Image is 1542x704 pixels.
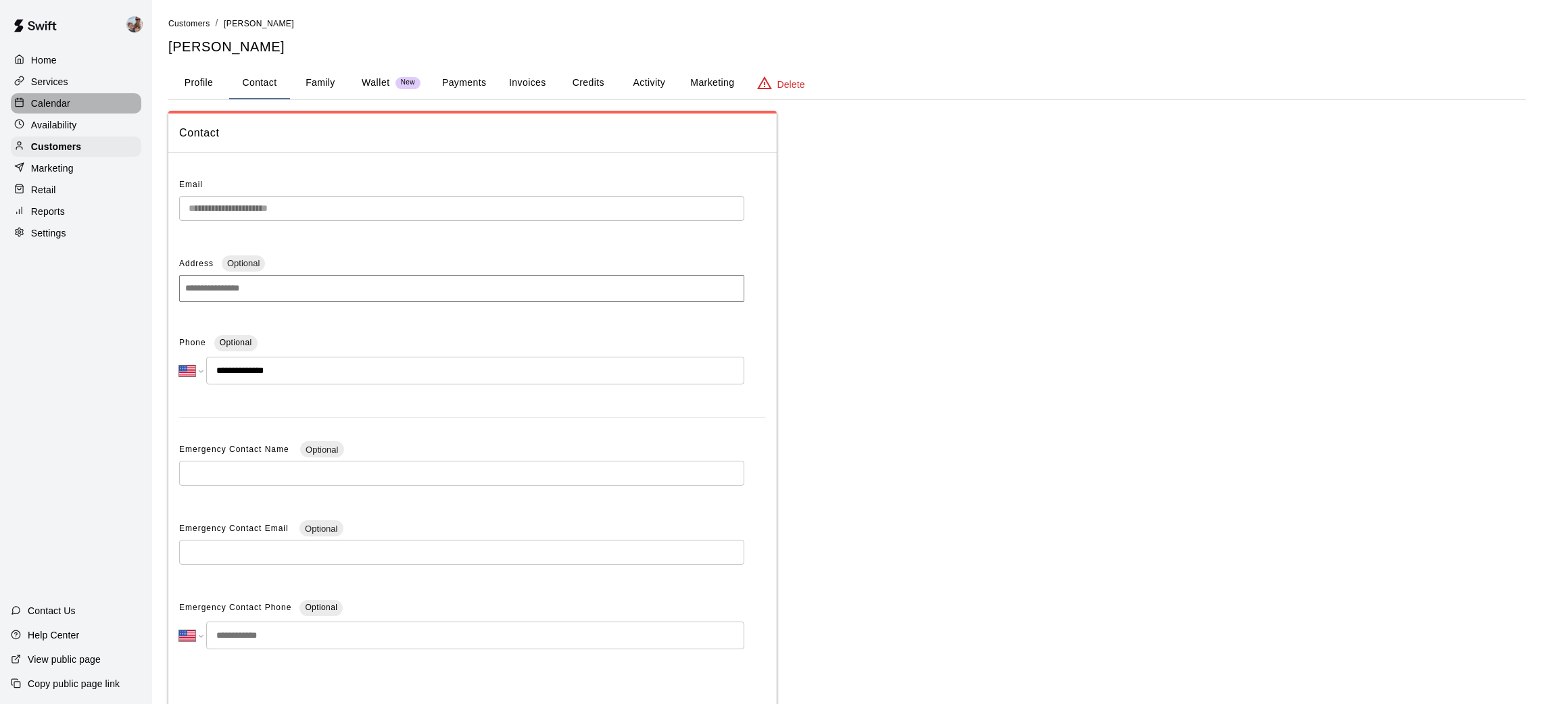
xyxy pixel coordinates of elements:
[179,445,292,454] span: Emergency Contact Name
[28,628,79,642] p: Help Center
[126,16,143,32] img: Shelley Volpenhein
[299,524,343,534] span: Optional
[28,677,120,690] p: Copy public page link
[179,259,214,268] span: Address
[229,67,290,99] button: Contact
[216,16,218,30] li: /
[168,67,229,99] button: Profile
[28,653,101,666] p: View public page
[224,19,294,28] span: [PERSON_NAME]
[31,183,56,197] p: Retail
[179,524,291,533] span: Emergency Contact Email
[11,180,141,200] a: Retail
[558,67,619,99] button: Credits
[179,124,766,142] span: Contact
[305,603,337,612] span: Optional
[31,118,77,132] p: Availability
[11,115,141,135] a: Availability
[777,78,805,91] p: Delete
[168,16,1526,31] nav: breadcrumb
[11,93,141,114] a: Calendar
[11,72,141,92] a: Services
[168,67,1526,99] div: basic tabs example
[497,67,558,99] button: Invoices
[222,258,265,268] span: Optional
[179,332,206,354] span: Phone
[179,180,203,189] span: Email
[11,136,141,157] a: Customers
[168,18,210,28] a: Customers
[220,338,252,347] span: Optional
[124,11,152,38] div: Shelley Volpenhein
[300,445,343,455] span: Optional
[362,76,390,90] p: Wallet
[11,223,141,243] a: Settings
[431,67,497,99] button: Payments
[31,75,68,89] p: Services
[179,196,744,221] div: The email of an existing customer can only be changed by the customer themselves at https://book....
[290,67,351,99] button: Family
[11,201,141,222] a: Reports
[168,38,1526,56] h5: [PERSON_NAME]
[31,161,74,175] p: Marketing
[395,78,420,87] span: New
[31,226,66,240] p: Settings
[31,53,57,67] p: Home
[28,604,76,618] p: Contact Us
[179,597,291,619] span: Emergency Contact Phone
[679,67,745,99] button: Marketing
[31,140,81,153] p: Customers
[11,158,141,178] a: Marketing
[168,19,210,28] span: Customers
[619,67,679,99] button: Activity
[31,97,70,110] p: Calendar
[31,205,65,218] p: Reports
[11,50,141,70] a: Home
